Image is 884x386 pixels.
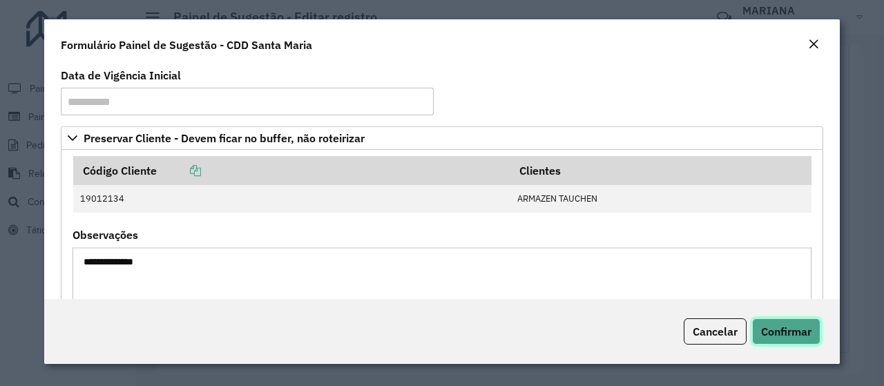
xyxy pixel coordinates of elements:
td: ARMAZEN TAUCHEN [510,185,811,213]
button: Confirmar [752,318,820,345]
span: Preservar Cliente - Devem ficar no buffer, não roteirizar [84,133,365,144]
a: Copiar [157,164,201,177]
button: Close [804,36,823,54]
td: 19012134 [73,185,510,213]
th: Código Cliente [73,156,510,185]
button: Cancelar [684,318,747,345]
label: Data de Vigência Inicial [61,67,181,84]
a: Preservar Cliente - Devem ficar no buffer, não roteirizar [61,126,823,150]
th: Clientes [510,156,811,185]
em: Fechar [808,39,819,50]
div: Preservar Cliente - Devem ficar no buffer, não roteirizar [61,150,823,382]
span: Confirmar [761,325,811,338]
h4: Formulário Painel de Sugestão - CDD Santa Maria [61,37,312,53]
span: Cancelar [693,325,738,338]
label: Observações [73,226,138,243]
